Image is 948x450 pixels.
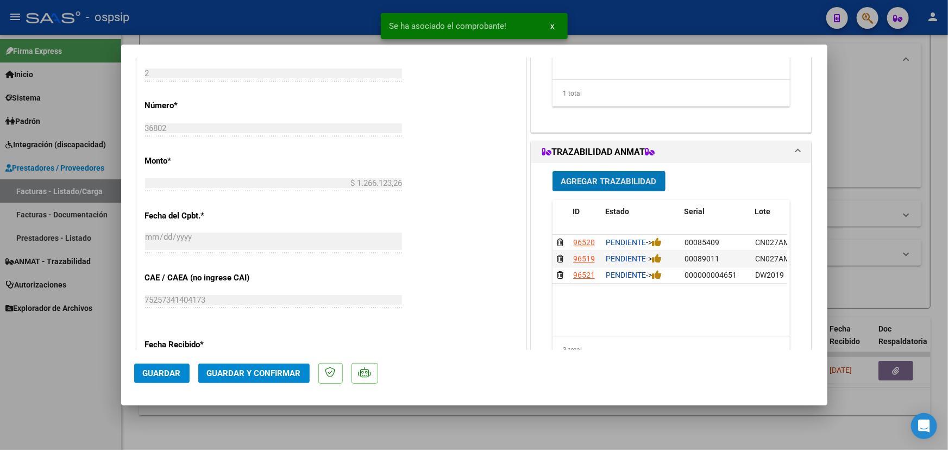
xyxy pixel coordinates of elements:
span: Guardar y Confirmar [207,368,301,378]
mat-expansion-panel-header: TRAZABILIDAD ANMAT [531,141,812,163]
p: Fecha Recibido [145,339,257,351]
span: PENDIENTE [606,238,646,247]
span: x [551,21,555,31]
span: DW2019 [755,271,784,279]
datatable-header-cell: Serial [680,200,751,236]
span: CN027AM [755,254,790,263]
p: Monto [145,155,257,167]
p: CAE / CAEA (no ingrese CAI) [145,272,257,284]
datatable-header-cell: Estado [601,200,680,236]
div: 96519 [573,253,595,265]
span: CN027AM [755,238,790,247]
span: PENDIENTE [606,271,646,279]
button: Guardar y Confirmar [198,364,310,383]
div: 96520 [573,236,595,249]
div: 96521 [573,269,595,282]
span: Serial [685,207,705,216]
span: Estado [606,207,630,216]
div: 3 total [553,336,790,364]
span: Se ha asociado el comprobante! [390,21,507,32]
button: x [542,16,563,36]
span: -> [646,271,662,279]
span: Guardar [143,368,181,378]
datatable-header-cell: Lote [751,200,797,236]
span: PENDIENTE [606,254,646,263]
datatable-header-cell: ID [569,200,601,236]
span: 00089011 [685,254,719,263]
div: Open Intercom Messenger [911,413,937,439]
span: ID [573,207,580,216]
span: Agregar Trazabilidad [561,177,657,186]
p: Número [145,99,257,112]
span: -> [646,254,662,263]
div: 1 total [553,80,790,107]
span: 000000004651 [685,271,737,279]
div: TRAZABILIDAD ANMAT [531,163,812,389]
span: -> [646,238,662,247]
p: Fecha del Cpbt. [145,210,257,222]
h1: TRAZABILIDAD ANMAT [542,146,655,159]
button: Agregar Trazabilidad [553,171,666,191]
button: Guardar [134,364,190,383]
span: Lote [755,207,771,216]
span: 00085409 [685,238,719,247]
